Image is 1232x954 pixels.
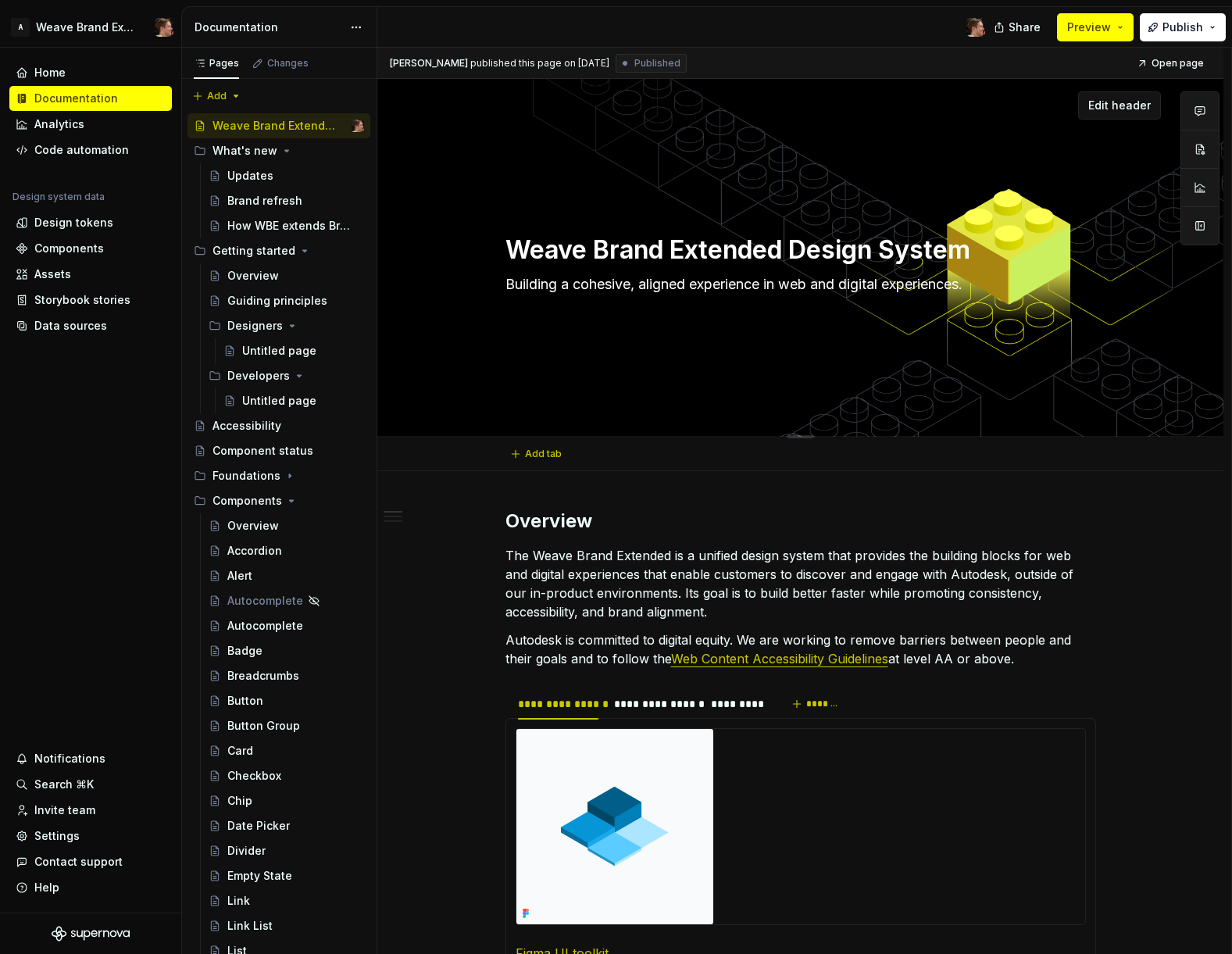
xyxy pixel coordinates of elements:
[9,210,172,235] a: Design tokens
[9,746,172,771] button: Notifications
[227,818,290,834] div: Date Picker
[9,772,172,797] button: Search ⌘K
[202,813,370,838] a: Date Picker
[9,236,172,261] a: Components
[227,693,263,709] div: Button
[9,60,172,85] a: Home
[390,57,468,70] span: [PERSON_NAME]
[202,663,370,688] a: Breadcrumbs
[516,729,713,924] img: 497eea32-8b7f-46ad-b614-8660649b5196.png
[227,318,283,334] div: Designers
[9,86,172,111] a: Documentation
[9,798,172,823] a: Invite team
[202,613,370,638] a: Autocomplete
[227,893,250,909] div: Link
[155,18,173,37] img: Alexis Morin
[227,918,273,934] div: Link List
[9,262,172,287] a: Assets
[212,418,281,434] div: Accessibility
[202,588,370,613] a: Autocomplete
[34,880,59,895] div: Help
[187,85,246,107] button: Add
[227,768,281,784] div: Checkbox
[202,538,370,563] a: Accordion
[207,90,227,102] span: Add
[202,913,370,938] a: Link List
[227,268,279,284] div: Overview
[505,509,1096,534] h2: Overview
[202,888,370,913] a: Link
[470,57,609,70] div: published this page on [DATE]
[502,231,1093,269] textarea: Weave Brand Extended Design System
[34,751,105,766] div: Notifications
[227,193,302,209] div: Brand refresh
[227,568,252,584] div: Alert
[34,318,107,334] div: Data sources
[227,868,292,884] div: Empty State
[227,668,299,684] div: Breadcrumbs
[34,828,80,844] div: Settings
[3,10,178,44] button: AWeave Brand ExtendedAlexis Morin
[212,443,313,459] div: Component status
[227,593,303,609] div: Autocomplete
[52,926,130,941] svg: Supernova Logo
[202,363,370,388] div: Developers
[9,875,172,900] button: Help
[202,563,370,588] a: Alert
[202,288,370,313] a: Guiding principles
[187,113,370,138] a: Weave Brand Extended Design SystemAlexis Morin
[212,468,280,484] div: Foundations
[34,142,129,158] div: Code automation
[9,313,172,338] a: Data sources
[34,777,94,792] div: Search ⌘K
[217,388,370,413] a: Untitled page
[267,57,309,70] div: Changes
[202,838,370,863] a: Divider
[1078,91,1161,120] button: Edit header
[502,272,1093,297] textarea: Building a cohesive, aligned experience in web and digital experiences.
[1132,52,1211,74] a: Open page
[227,368,290,384] div: Developers
[9,288,172,313] a: Storybook stories
[34,91,118,106] div: Documentation
[202,513,370,538] a: Overview
[187,238,370,263] div: Getting started
[1067,20,1111,35] span: Preview
[34,292,130,308] div: Storybook stories
[9,849,172,874] button: Contact support
[195,20,342,35] div: Documentation
[34,802,95,818] div: Invite team
[227,743,253,759] div: Card
[202,263,370,288] a: Overview
[1009,20,1041,35] span: Share
[9,824,172,849] a: Settings
[525,448,562,460] span: Add tab
[202,713,370,738] a: Button Group
[11,18,30,37] div: A
[202,738,370,763] a: Card
[202,313,370,338] div: Designers
[242,343,316,359] div: Untitled page
[34,241,104,256] div: Components
[227,168,273,184] div: Updates
[242,393,316,409] div: Untitled page
[986,13,1051,41] button: Share
[9,112,172,137] a: Analytics
[34,854,123,870] div: Contact support
[187,488,370,513] div: Components
[34,215,113,230] div: Design tokens
[202,638,370,663] a: Badge
[227,218,356,234] div: How WBE extends Brand
[187,138,370,163] div: What's new
[1152,57,1204,70] span: Open page
[227,518,279,534] div: Overview
[227,618,303,634] div: Autocomplete
[505,546,1096,621] p: The Weave Brand Extended is a unified design system that provides the building blocks for web and...
[187,413,370,438] a: Accessibility
[194,57,239,70] div: Pages
[212,118,341,134] div: Weave Brand Extended Design System
[1088,98,1151,113] span: Edit header
[212,243,295,259] div: Getting started
[36,20,136,35] div: Weave Brand Extended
